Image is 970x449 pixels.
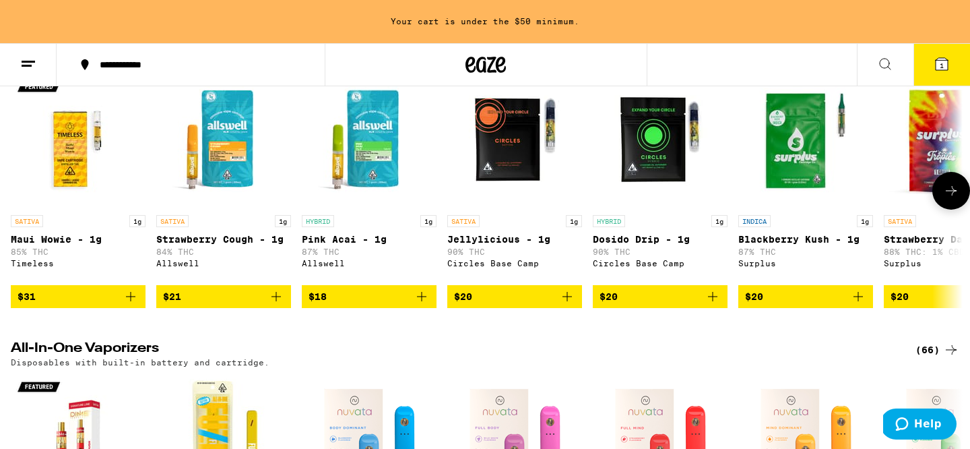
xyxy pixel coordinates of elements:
p: SATIVA [156,215,189,227]
div: Timeless [11,259,145,268]
span: $21 [163,291,181,302]
button: Add to bag [447,285,582,308]
a: Open page for Dosido Drip - 1g from Circles Base Camp [593,73,727,285]
p: 87% THC [302,247,437,256]
img: Surplus - Blackberry Kush - 1g [738,73,873,208]
iframe: Opens a widget where you can find more information [883,409,957,442]
p: 1g [566,215,582,227]
a: (66) [915,342,959,358]
div: Surplus [738,259,873,268]
img: Circles Base Camp - Dosido Drip - 1g [593,73,727,208]
p: HYBRID [593,215,625,227]
span: $20 [891,291,909,302]
a: Open page for Jellylicious - 1g from Circles Base Camp [447,73,582,285]
span: $20 [745,291,763,302]
p: Strawberry Cough - 1g [156,234,291,245]
p: 85% THC [11,247,145,256]
button: Add to bag [738,285,873,308]
p: 1g [275,215,291,227]
p: SATIVA [11,215,43,227]
button: 1 [913,44,970,86]
p: Pink Acai - 1g [302,234,437,245]
p: Blackberry Kush - 1g [738,234,873,245]
p: SATIVA [884,215,916,227]
img: Timeless - Maui Wowie - 1g [11,73,145,208]
p: 1g [857,215,873,227]
div: Allswell [156,259,291,268]
button: Add to bag [156,285,291,308]
p: INDICA [738,215,771,227]
button: Add to bag [11,285,145,308]
a: Open page for Strawberry Cough - 1g from Allswell [156,73,291,285]
p: Maui Wowie - 1g [11,234,145,245]
div: Circles Base Camp [447,259,582,268]
div: Allswell [302,259,437,268]
p: 84% THC [156,247,291,256]
p: SATIVA [447,215,480,227]
p: 1g [129,215,145,227]
p: 1g [711,215,727,227]
button: Add to bag [593,285,727,308]
span: $20 [454,291,472,302]
p: Jellylicious - 1g [447,234,582,245]
a: Open page for Pink Acai - 1g from Allswell [302,73,437,285]
p: 90% THC [447,247,582,256]
h2: All-In-One Vaporizers [11,342,893,358]
p: Dosido Drip - 1g [593,234,727,245]
p: 1g [420,215,437,227]
p: 90% THC [593,247,727,256]
div: Circles Base Camp [593,259,727,268]
p: Disposables with built-in battery and cartridge. [11,358,269,367]
span: 1 [940,61,944,69]
img: Allswell - Strawberry Cough - 1g [156,73,291,208]
img: Circles Base Camp - Jellylicious - 1g [447,73,582,208]
span: $31 [18,291,36,302]
span: $20 [600,291,618,302]
a: Open page for Blackberry Kush - 1g from Surplus [738,73,873,285]
img: Allswell - Pink Acai - 1g [302,73,437,208]
a: Open page for Maui Wowie - 1g from Timeless [11,73,145,285]
p: HYBRID [302,215,334,227]
span: $18 [309,291,327,302]
button: Redirect to URL [1,1,736,98]
button: Add to bag [302,285,437,308]
p: 87% THC [738,247,873,256]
